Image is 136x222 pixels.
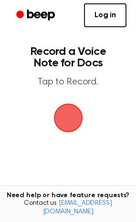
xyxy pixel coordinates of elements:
img: Beep Logo [54,104,83,132]
h1: Record a Voice Note for Docs [17,46,119,69]
a: Beep [10,6,63,25]
a: [EMAIL_ADDRESS][DOMAIN_NAME] [43,200,112,215]
a: Log in [84,3,126,27]
span: Contact us [6,200,130,216]
p: Tap to Record. [17,76,119,88]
